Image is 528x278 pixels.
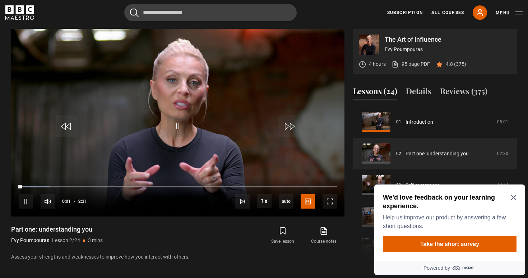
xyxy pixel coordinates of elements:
a: Part one: understanding you [406,150,469,158]
input: Search [124,4,297,21]
a: 95 page PDF [392,60,430,68]
span: 2:31 [78,195,87,208]
button: Pause [19,194,33,209]
p: Lesson 2/24 [52,237,80,244]
button: Take the short survey [11,55,145,70]
a: Course notes [304,225,344,246]
p: Assess your strengths and weaknesses to improve how you interact with others. [11,253,344,261]
button: Toggle navigation [496,9,523,17]
p: Help us improve our product by answering a few short questions. [11,32,142,49]
p: Evy Poumpouras [11,237,49,244]
div: Optional study invitation [3,3,154,94]
p: Evy Poumpouras [385,46,511,53]
button: Captions [301,194,315,209]
button: Details [406,85,431,100]
button: Submit the search query [130,8,139,17]
button: Reviews (375) [440,85,487,100]
button: Close Maze Prompt [139,13,145,19]
h2: We'd love feedback on your learning experience. [11,12,142,29]
p: The Art of Influence [385,36,511,43]
button: Fullscreen [323,194,337,209]
button: Mute [41,194,55,209]
a: Introduction [406,118,433,126]
a: Subscription [387,9,423,16]
video-js: Video Player [11,29,344,217]
button: Playback Rate [257,194,272,208]
div: Current quality: 720p [279,194,293,209]
button: Save lesson [262,225,303,246]
span: 0:01 [62,195,71,208]
h1: Part one: understanding you [11,225,103,234]
span: auto [279,194,293,209]
button: Next Lesson [235,194,250,209]
span: - [74,199,75,204]
p: 4 hours [369,60,386,68]
button: Lessons (24) [353,85,397,100]
p: 3 mins [88,237,103,244]
a: All Courses [431,9,464,16]
a: Powered by maze [3,79,154,94]
div: Progress Bar [19,186,337,188]
svg: BBC Maestro [5,5,34,20]
p: 4.8 (375) [446,60,466,68]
